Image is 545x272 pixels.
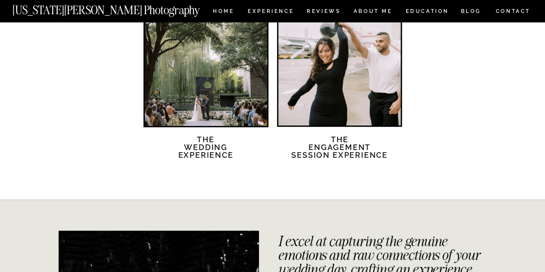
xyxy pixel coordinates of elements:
a: TheEngagement session Experience [291,136,389,169]
a: BLOG [461,9,481,16]
a: [US_STATE][PERSON_NAME] Photography [12,4,229,12]
h2: The Engagement session Experience [291,136,389,169]
a: ABOUT ME [353,9,392,16]
a: REVIEWS [307,9,339,16]
a: EDUCATION [405,9,450,16]
a: TheWedding Experience [169,136,243,169]
h2: The Wedding Experience [169,136,243,169]
a: HOME [211,9,236,16]
a: CONTACT [495,6,531,16]
a: Experience [248,9,293,16]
